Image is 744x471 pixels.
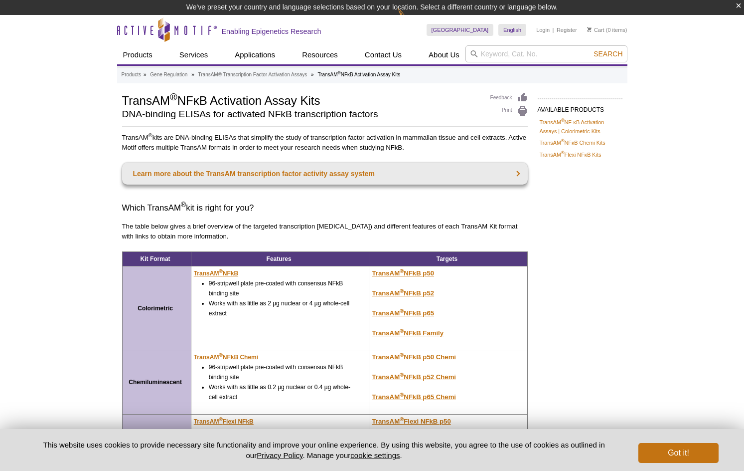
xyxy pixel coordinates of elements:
[122,110,480,119] h2: DNA-binding ELISAs for activated NFkB transcription factors
[587,26,604,33] a: Cart
[372,393,456,401] u: TransAM NFkB p65 Chemi
[437,255,457,262] strong: Targets
[219,268,222,274] sup: ®
[561,150,565,155] sup: ®
[372,353,456,361] a: TransAM®NFkB p50 Chemi
[122,133,528,153] p: TransAM kits are DNA-binding ELISAs that simplify the study of transcription factor activation in...
[372,269,434,277] u: TransAM NFkB p50
[400,392,404,398] sup: ®
[587,27,592,32] img: Your Cart
[144,72,147,77] li: »
[194,354,258,361] u: TransAM NFkB Chemi
[372,393,456,401] a: TransAM®NFkB p65 Chemi
[170,91,177,102] sup: ®
[553,24,554,36] li: |
[117,45,158,64] a: Products
[209,278,355,298] li: 96-stripwell plate pre-coated with consensus NFkB binding site
[338,70,341,75] sup: ®
[194,352,258,362] a: TransAM®NFkB Chemi
[372,418,450,425] u: TransAM Flexi NFkB p50
[372,289,434,297] a: TransAM®NFkB p52
[427,24,494,36] a: [GEOGRAPHIC_DATA]
[372,309,434,317] a: TransAM®NFkB p65
[594,50,622,58] span: Search
[587,24,627,36] li: (0 items)
[141,255,170,262] strong: Kit Format
[229,45,281,64] a: Applications
[311,72,314,77] li: »
[538,98,622,116] h2: AVAILABLE PRODUCTS
[122,202,528,214] h3: Which TransAM kit is right for you?
[122,163,528,185] a: Learn more about the TransAM transcription factor activity assay system
[209,382,355,402] li: Works with as little as 0.2 µg nuclear or 0.4 µg whole-cell extract
[173,45,214,64] a: Services
[194,417,254,427] a: TransAM®Flexi NFkB
[181,201,186,209] sup: ®
[400,327,404,333] sup: ®
[350,451,400,460] button: cookie settings
[372,353,456,361] u: TransAM NFkB p50 Chemi
[372,373,456,381] a: TransAM®NFkB p52 Chemi
[372,269,434,277] a: TransAM®NFkB p50
[372,289,434,297] u: TransAM NFkB p52
[423,45,465,64] a: About Us
[122,70,141,79] a: Products
[561,118,565,123] sup: ®
[372,373,456,381] u: TransAM NFkB p52 Chemi
[591,49,625,58] button: Search
[400,416,404,422] sup: ®
[296,45,344,64] a: Resources
[317,72,400,77] li: TransAM NFκB Activation Assay Kits
[198,70,307,79] a: TransAM® Transcription Factor Activation Assays
[498,24,526,36] a: English
[372,329,444,337] a: TransAM®NFkB Family
[540,138,605,147] a: TransAM®NFκB Chemi Kits
[465,45,627,62] input: Keyword, Cat. No.
[209,362,355,382] li: 96-stripwell plate pre-coated with consensus NFkB binding site
[209,298,355,318] li: Works with as little as 2 µg nuclear or 4 µg whole-cell extract
[400,372,404,378] sup: ®
[561,139,565,144] sup: ®
[219,417,222,422] sup: ®
[122,92,480,107] h1: TransAM NFκB Activation Assay Kits
[400,268,404,274] sup: ®
[129,379,182,386] strong: Chemiluminescent
[398,7,424,31] img: Change Here
[490,106,528,117] a: Print
[372,418,450,425] a: TransAM®Flexi NFkB p50
[194,268,238,278] a: TransAM®NFkB
[191,72,194,77] li: »
[638,443,718,463] button: Got it!
[149,132,152,138] sup: ®
[122,222,528,241] p: The table below gives a brief overview of the targeted transcription [MEDICAL_DATA]) and differen...
[400,288,404,294] sup: ®
[194,418,254,425] u: TransAM Flexi NFkB
[400,352,404,358] sup: ®
[194,270,238,277] u: TransAM NFkB
[209,427,355,447] li: Design your own biotinylated oligos to study variant transcription factor-binding sites
[536,26,550,33] a: Login
[219,352,222,358] sup: ®
[257,451,302,460] a: Privacy Policy
[400,307,404,313] sup: ®
[557,26,577,33] a: Register
[359,45,408,64] a: Contact Us
[150,70,187,79] a: Gene Regulation
[372,329,444,337] u: TransAM NFkB Family
[138,305,173,312] strong: Colorimetric
[540,118,620,136] a: TransAM®NF-κB Activation Assays | Colorimetric Kits
[222,27,321,36] h2: Enabling Epigenetics Research
[490,92,528,103] a: Feedback
[267,255,292,262] strong: Features
[26,440,622,461] p: This website uses cookies to provide necessary site functionality and improve your online experie...
[540,150,601,159] a: TransAM®Flexi NFκB Kits
[372,309,434,317] u: TransAM NFkB p65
